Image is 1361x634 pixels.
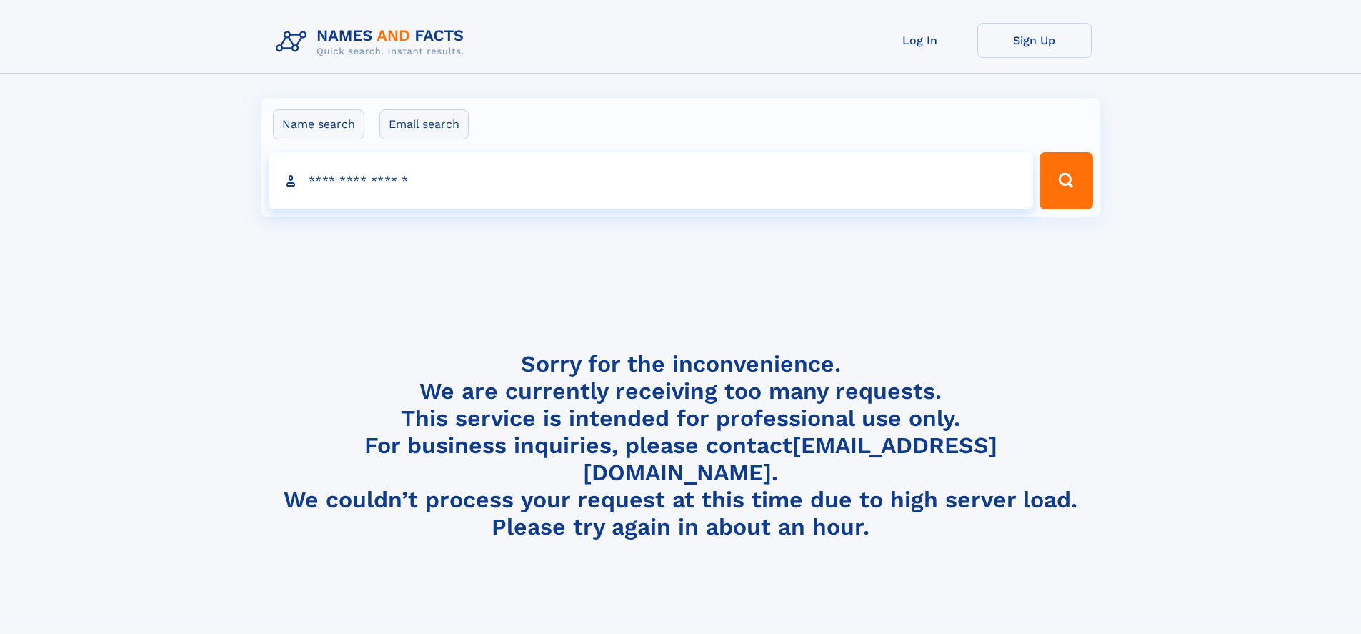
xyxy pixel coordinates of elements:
[1040,152,1092,209] button: Search Button
[273,109,364,139] label: Name search
[379,109,469,139] label: Email search
[270,23,476,61] img: Logo Names and Facts
[583,432,997,486] a: [EMAIL_ADDRESS][DOMAIN_NAME]
[269,152,1034,209] input: search input
[270,350,1092,541] h4: Sorry for the inconvenience. We are currently receiving too many requests. This service is intend...
[863,23,977,58] a: Log In
[977,23,1092,58] a: Sign Up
